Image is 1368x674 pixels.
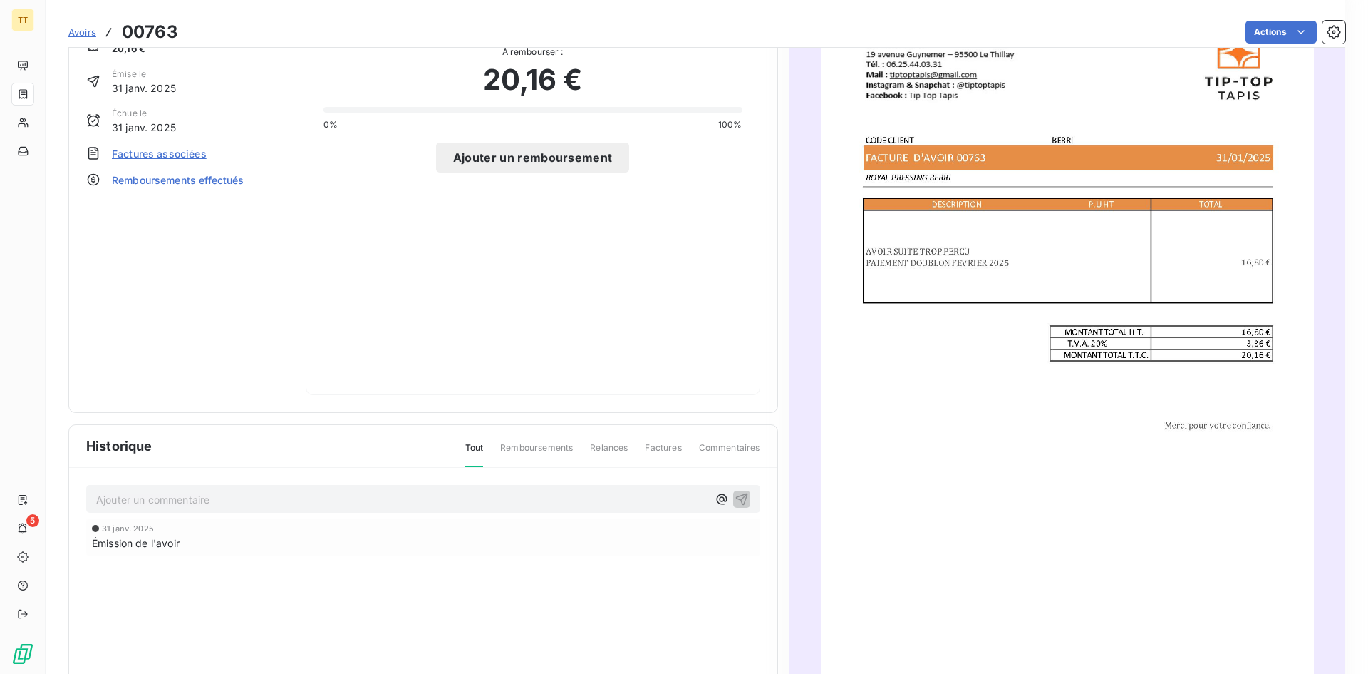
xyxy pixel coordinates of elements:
span: Avoirs [68,26,96,38]
button: Ajouter un remboursement [436,143,630,173]
div: TT [11,9,34,31]
span: Remboursements effectués [112,173,244,188]
span: Factures [645,441,681,466]
span: Remboursements [500,441,573,466]
span: Échue le [112,107,176,120]
span: Relances [590,441,628,466]
span: 31 janv. 2025 [112,81,176,96]
span: 31 janv. 2025 [102,524,154,533]
iframe: Intercom live chat [1320,626,1354,660]
span: À rembourser : [323,46,742,58]
span: Tout [465,441,484,467]
h3: 00763 [122,19,178,45]
img: Logo LeanPay [11,643,34,665]
span: 31 janv. 2025 [112,120,176,135]
span: 100% [718,118,742,131]
a: Avoirs [68,25,96,39]
span: Historique [86,436,152,456]
span: 20,16 € [483,58,583,101]
span: Émission de l'avoir [92,536,180,551]
span: 5 [26,514,39,527]
span: Émise le [112,68,176,81]
span: 0% [323,118,338,131]
button: Actions [1245,21,1317,44]
span: 20,16 € [112,42,170,56]
span: Factures associées [112,146,207,161]
span: Commentaires [699,441,760,466]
